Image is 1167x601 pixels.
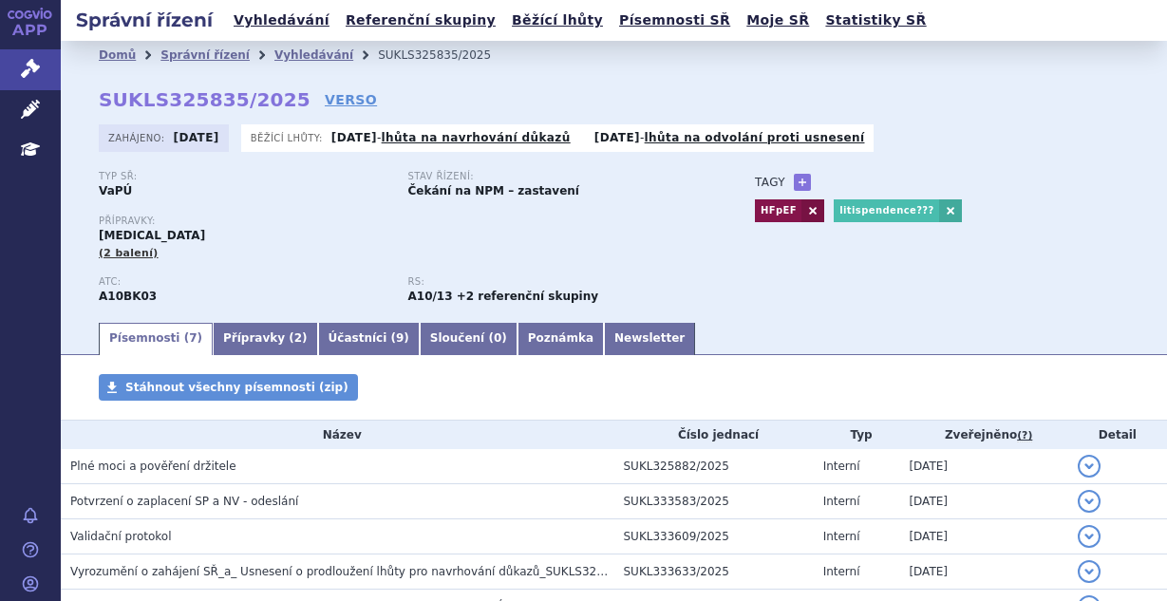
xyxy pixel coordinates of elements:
[99,229,205,242] span: [MEDICAL_DATA]
[99,171,389,182] p: Typ SŘ:
[814,421,900,449] th: Typ
[1068,421,1167,449] th: Detail
[408,276,699,288] p: RS:
[99,216,717,227] p: Přípravky:
[594,130,865,145] p: -
[408,171,699,182] p: Stav řízení:
[614,421,814,449] th: Číslo jednací
[755,199,801,222] a: HFpEF
[614,484,814,519] td: SUKL333583/2025
[741,8,815,33] a: Moje SŘ
[274,48,353,62] a: Vyhledávání
[99,290,157,303] strong: EMPAGLIFLOZIN
[331,131,377,144] strong: [DATE]
[420,323,518,355] a: Sloučení (0)
[518,323,604,355] a: Poznámka
[899,554,1067,590] td: [DATE]
[396,331,404,345] span: 9
[378,41,516,69] li: SUKLS325835/2025
[325,90,377,109] a: VERSO
[70,495,298,508] span: Potvrzení o zaplacení SP a NV - odeslání
[899,421,1067,449] th: Zveřejněno
[408,184,580,197] strong: Čekání na NPM – zastavení
[99,184,132,197] strong: VaPÚ
[494,331,501,345] span: 0
[99,48,136,62] a: Domů
[174,131,219,144] strong: [DATE]
[340,8,501,33] a: Referenční skupiny
[614,519,814,554] td: SUKL333609/2025
[99,323,213,355] a: Písemnosti (7)
[457,290,598,303] strong: +2 referenční skupiny
[1078,560,1101,583] button: detail
[408,290,453,303] strong: metformin a vildagliptin
[70,530,172,543] span: Validační protokol
[613,8,736,33] a: Písemnosti SŘ
[755,171,785,194] h3: Tagy
[382,131,571,144] a: lhůta na navrhování důkazů
[331,130,571,145] p: -
[604,323,695,355] a: Newsletter
[1078,525,1101,548] button: detail
[834,199,939,222] a: litispendence???
[318,323,420,355] a: Účastníci (9)
[899,484,1067,519] td: [DATE]
[213,323,318,355] a: Přípravky (2)
[645,131,865,144] a: lhůta na odvolání proti usnesení
[251,130,327,145] span: Běžící lhůty:
[1078,455,1101,478] button: detail
[614,449,814,484] td: SUKL325882/2025
[108,130,168,145] span: Zahájeno:
[794,174,811,191] a: +
[899,449,1067,484] td: [DATE]
[70,565,660,578] span: Vyrozumění o zahájení SŘ_a_ Usnesení o prodloužení lhůty pro navrhování důkazů_SUKLS325835_2025
[823,530,860,543] span: Interní
[99,374,358,401] a: Stáhnout všechny písemnosti (zip)
[819,8,932,33] a: Statistiky SŘ
[61,421,614,449] th: Název
[823,495,860,508] span: Interní
[228,8,335,33] a: Vyhledávání
[594,131,640,144] strong: [DATE]
[899,519,1067,554] td: [DATE]
[189,331,197,345] span: 7
[823,565,860,578] span: Interní
[614,554,814,590] td: SUKL333633/2025
[160,48,250,62] a: Správní řízení
[70,460,236,473] span: Plné moci a pověření držitele
[61,7,228,33] h2: Správní řízení
[506,8,609,33] a: Běžící lhůty
[1017,429,1032,442] abbr: (?)
[823,460,860,473] span: Interní
[99,88,311,111] strong: SUKLS325835/2025
[1078,490,1101,513] button: detail
[125,381,348,394] span: Stáhnout všechny písemnosti (zip)
[294,331,302,345] span: 2
[99,276,389,288] p: ATC:
[99,247,159,259] span: (2 balení)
